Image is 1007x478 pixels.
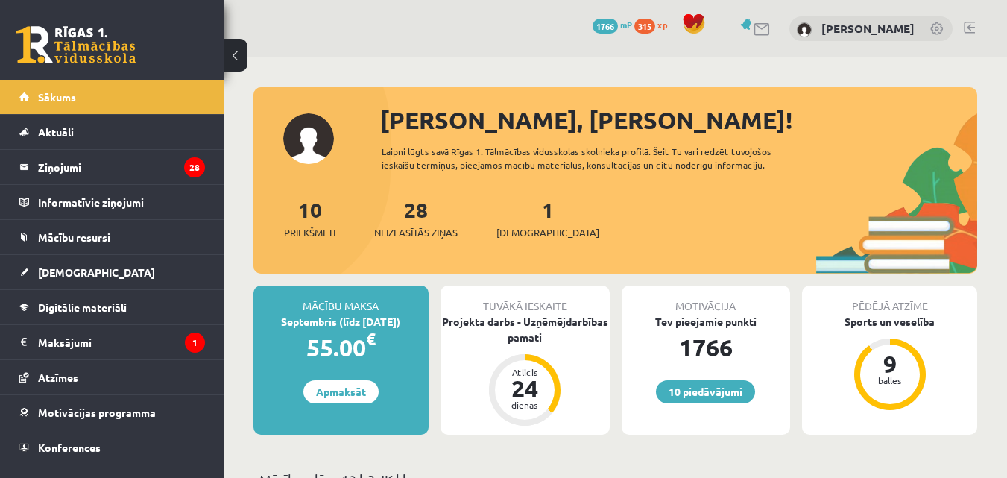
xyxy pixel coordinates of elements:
[441,314,610,345] div: Projekta darbs - Uzņēmējdarbības pamati
[380,102,977,138] div: [PERSON_NAME], [PERSON_NAME]!
[441,286,610,314] div: Tuvākā ieskaite
[38,230,110,244] span: Mācību resursi
[382,145,816,172] div: Laipni lūgts savā Rīgas 1. Tālmācības vidusskolas skolnieka profilā. Šeit Tu vari redzēt tuvojošo...
[802,314,977,412] a: Sports un veselība 9 balles
[634,19,675,31] a: 315 xp
[253,286,429,314] div: Mācību maksa
[496,225,599,240] span: [DEMOGRAPHIC_DATA]
[38,265,155,279] span: [DEMOGRAPHIC_DATA]
[38,371,78,384] span: Atzīmes
[38,125,74,139] span: Aktuāli
[303,380,379,403] a: Apmaksāt
[868,352,912,376] div: 9
[657,19,667,31] span: xp
[19,325,205,359] a: Maksājumi1
[502,368,547,377] div: Atlicis
[19,150,205,184] a: Ziņojumi28
[19,430,205,465] a: Konferences
[366,328,376,350] span: €
[441,314,610,428] a: Projekta darbs - Uzņēmējdarbības pamati Atlicis 24 dienas
[185,333,205,353] i: 1
[38,150,205,184] legend: Ziņojumi
[622,286,791,314] div: Motivācija
[502,400,547,409] div: dienas
[374,225,458,240] span: Neizlasītās ziņas
[38,185,205,219] legend: Informatīvie ziņojumi
[19,220,205,254] a: Mācību resursi
[19,185,205,219] a: Informatīvie ziņojumi
[821,21,915,36] a: [PERSON_NAME]
[38,406,156,419] span: Motivācijas programma
[620,19,632,31] span: mP
[502,377,547,400] div: 24
[38,90,76,104] span: Sākums
[284,225,335,240] span: Priekšmeti
[374,196,458,240] a: 28Neizlasītās ziņas
[593,19,632,31] a: 1766 mP
[38,441,101,454] span: Konferences
[19,255,205,289] a: [DEMOGRAPHIC_DATA]
[19,395,205,430] a: Motivācijas programma
[253,314,429,330] div: Septembris (līdz [DATE])
[184,157,205,177] i: 28
[284,196,335,240] a: 10Priekšmeti
[868,376,912,385] div: balles
[593,19,618,34] span: 1766
[253,330,429,365] div: 55.00
[38,301,127,314] span: Digitālie materiāli
[797,22,812,37] img: Roberta Visocka
[19,290,205,324] a: Digitālie materiāli
[622,314,791,330] div: Tev pieejamie punkti
[16,26,136,63] a: Rīgas 1. Tālmācības vidusskola
[38,325,205,359] legend: Maksājumi
[802,314,977,330] div: Sports un veselība
[19,360,205,394] a: Atzīmes
[634,19,655,34] span: 315
[802,286,977,314] div: Pēdējā atzīme
[496,196,599,240] a: 1[DEMOGRAPHIC_DATA]
[656,380,755,403] a: 10 piedāvājumi
[622,330,791,365] div: 1766
[19,115,205,149] a: Aktuāli
[19,80,205,114] a: Sākums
